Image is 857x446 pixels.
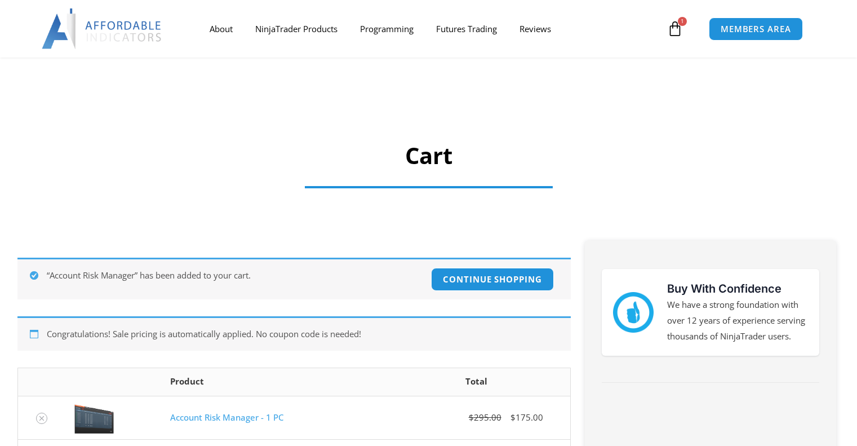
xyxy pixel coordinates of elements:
[349,16,425,42] a: Programming
[469,412,474,423] span: $
[198,16,244,42] a: About
[469,412,501,423] bdi: 295.00
[431,268,553,291] a: Continue shopping
[170,412,283,423] a: Account Risk Manager - 1 PC
[721,25,791,33] span: MEMBERS AREA
[650,12,700,45] a: 1
[425,16,508,42] a: Futures Trading
[508,16,562,42] a: Reviews
[162,368,383,396] th: Product
[36,413,47,424] a: Remove Account Risk Manager - 1 PC from cart
[667,280,808,297] h3: Buy With Confidence
[510,412,516,423] span: $
[510,412,543,423] bdi: 175.00
[244,16,349,42] a: NinjaTrader Products
[613,292,654,333] img: mark thumbs good 43913 | Affordable Indicators – NinjaTrader
[294,140,564,171] h1: Cart
[17,316,571,351] div: Congratulations! Sale pricing is automatically applied. No coupon code is needed!
[709,17,803,41] a: MEMBERS AREA
[42,8,163,49] img: LogoAI | Affordable Indicators – NinjaTrader
[383,368,570,396] th: Total
[17,258,571,299] div: “Account Risk Manager” has been added to your cart.
[667,297,808,345] p: We have a strong foundation with over 12 years of experience serving thousands of NinjaTrader users.
[74,402,114,434] img: Screenshot 2024-08-26 15462845454 | Affordable Indicators – NinjaTrader
[678,17,687,26] span: 1
[198,16,664,42] nav: Menu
